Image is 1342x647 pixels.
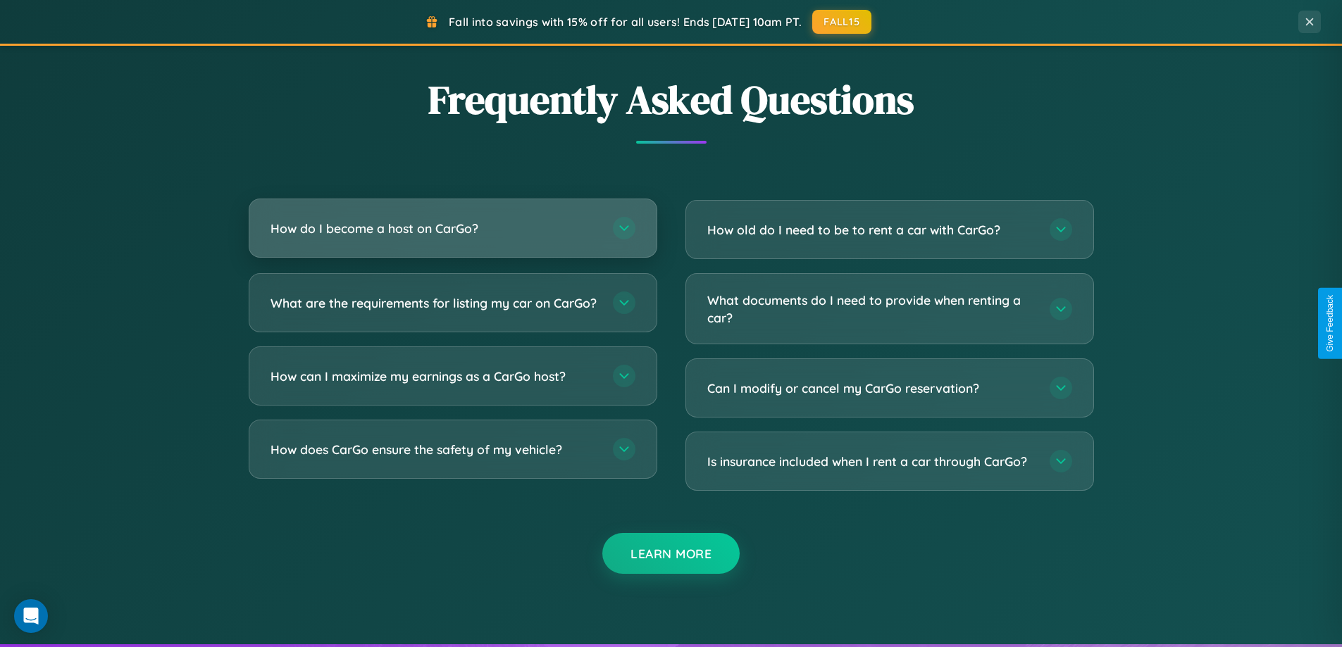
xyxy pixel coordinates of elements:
h3: What are the requirements for listing my car on CarGo? [271,294,599,312]
h3: What documents do I need to provide when renting a car? [707,291,1036,326]
div: Give Feedback [1325,295,1335,352]
h3: Can I modify or cancel my CarGo reservation? [707,379,1036,397]
h3: How can I maximize my earnings as a CarGo host? [271,368,599,385]
h3: How does CarGo ensure the safety of my vehicle? [271,441,599,458]
h3: How old do I need to be to rent a car with CarGo? [707,221,1036,239]
span: Fall into savings with 15% off for all users! Ends [DATE] 10am PT. [449,15,802,29]
button: FALL15 [812,10,871,34]
h2: Frequently Asked Questions [249,73,1094,127]
div: Open Intercom Messenger [14,599,48,633]
h3: Is insurance included when I rent a car through CarGo? [707,453,1036,470]
h3: How do I become a host on CarGo? [271,220,599,237]
button: Learn More [602,533,740,574]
